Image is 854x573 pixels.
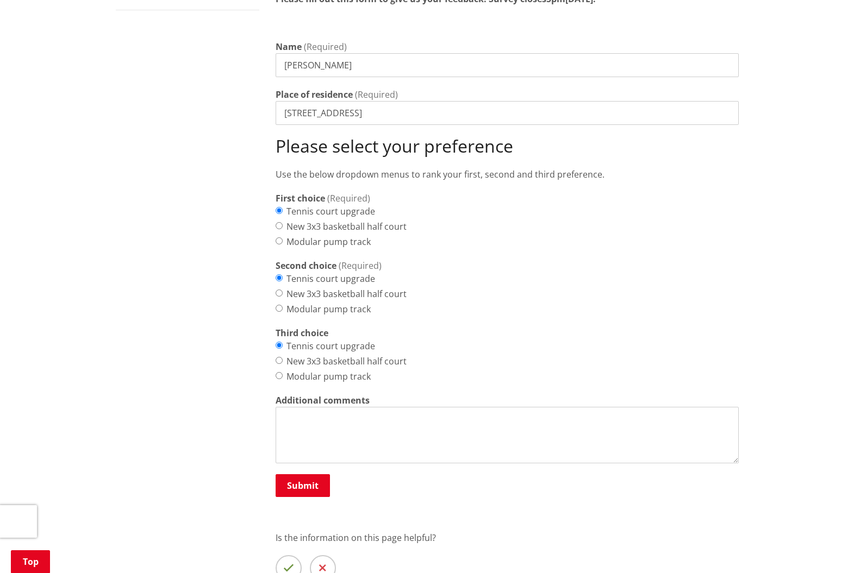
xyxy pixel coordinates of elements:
[276,259,336,272] strong: Second choice
[286,235,371,248] label: Modular pump track
[355,89,398,100] span: (Required)
[276,168,739,181] p: Use the below dropdown menus to rank your first, second and third preference.
[276,474,330,497] button: Submit
[286,287,407,300] label: New 3x3 basketball half court
[286,220,407,233] label: New 3x3 basketball half court
[286,370,371,383] label: Modular pump track
[304,41,347,53] span: (Required)
[276,326,328,339] strong: Third choice
[286,205,375,218] label: Tennis court upgrade
[276,40,302,53] label: Name
[276,531,739,544] p: Is the information on this page helpful?
[286,272,375,285] label: Tennis court upgrade
[276,394,370,407] label: Additional comments
[276,88,353,101] label: Place of residence
[327,192,370,204] span: (Required)
[339,260,382,272] span: (Required)
[286,355,407,368] label: New 3x3 basketball half court
[11,550,50,573] a: Top
[286,303,371,316] label: Modular pump track
[276,136,739,156] h2: Please select your preference
[276,192,325,205] strong: First choice
[286,339,375,352] label: Tennis court upgrade
[804,527,843,566] iframe: Messenger Launcher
